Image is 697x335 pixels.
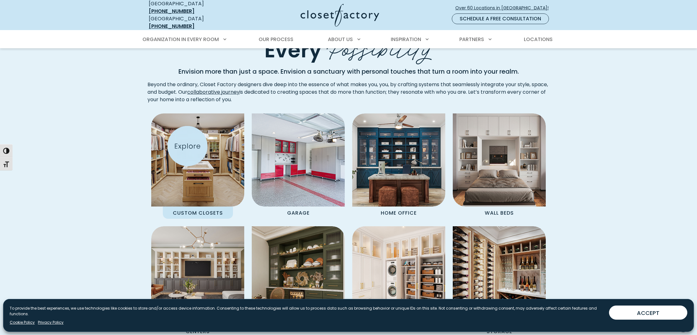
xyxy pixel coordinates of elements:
[252,113,345,218] a: Garage Cabinets Garage
[149,8,194,15] a: [PHONE_NUMBER]
[10,306,604,317] p: To provide the best experiences, we use technologies like cookies to store and/or access device i...
[151,113,244,218] a: Custom Closet with island Custom Closets
[264,35,322,64] span: Every
[391,36,421,43] span: Inspiration
[38,320,64,325] a: Privacy Policy
[453,113,546,218] a: Wall Bed Wall Beds
[142,36,219,43] span: Organization in Every Room
[151,226,244,319] img: Entertainment Center
[301,4,379,27] img: Closet Factory Logo
[149,23,194,30] a: [PHONE_NUMBER]
[147,109,249,212] img: Custom Closet with island
[163,207,233,218] p: Custom Closets
[277,207,320,218] p: Garage
[455,5,554,11] span: Over 60 Locations in [GEOGRAPHIC_DATA]!
[609,306,687,320] button: ACCEPT
[452,13,549,24] a: Schedule a Free Consultation
[352,226,445,319] img: Custom Laundry Room
[459,36,484,43] span: Partners
[178,67,519,76] strong: Envision more than just a space. Envision a sanctuary with personal touches that turn a room into...
[352,113,445,207] img: Home Office featuring desk and custom cabinetry
[524,36,553,43] span: Locations
[138,31,559,48] nav: Primary Menu
[475,207,524,218] p: Wall Beds
[252,226,345,319] img: Wall unit
[455,3,554,13] a: Over 60 Locations in [GEOGRAPHIC_DATA]!
[371,207,427,218] p: Home Office
[187,88,240,96] a: collaborative journey
[328,36,353,43] span: About Us
[453,113,546,207] img: Wall Bed
[147,81,550,103] p: Beyond the ordinary, Closet Factory designers dive deep into the essence of what makes you, you, ...
[259,36,293,43] span: Our Process
[453,226,546,319] img: Custom Pantry
[149,15,240,30] div: [GEOGRAPHIC_DATA]
[352,113,445,218] a: Home Office featuring desk and custom cabinetry Home Office
[252,113,345,207] img: Garage Cabinets
[10,320,35,325] a: Cookie Policy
